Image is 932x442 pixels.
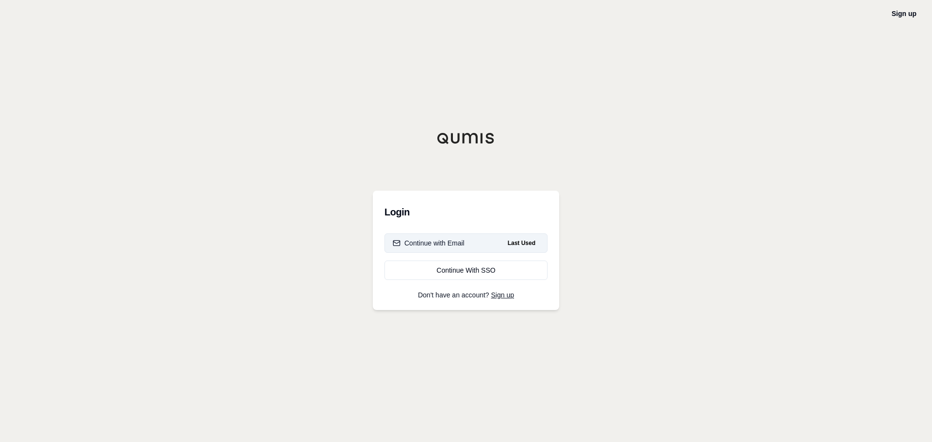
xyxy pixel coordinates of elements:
[892,10,916,17] a: Sign up
[384,202,548,222] h3: Login
[491,291,514,299] a: Sign up
[437,132,495,144] img: Qumis
[504,237,539,249] span: Last Used
[384,261,548,280] a: Continue With SSO
[393,238,465,248] div: Continue with Email
[384,292,548,298] p: Don't have an account?
[393,265,539,275] div: Continue With SSO
[384,233,548,253] button: Continue with EmailLast Used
